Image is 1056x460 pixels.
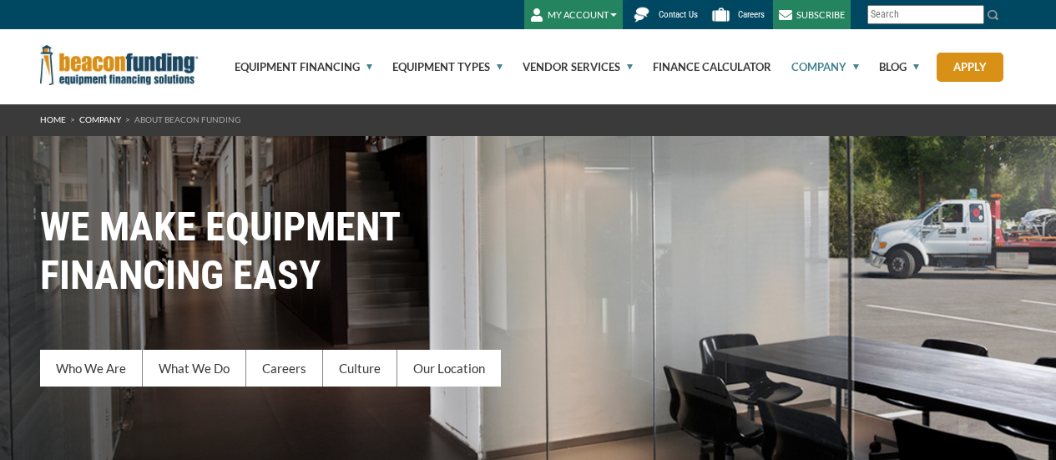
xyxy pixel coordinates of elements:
[246,350,323,387] a: Careers
[40,203,1017,300] h1: WE MAKE EQUIPMENT FINANCING EASY
[860,29,919,104] a: Blog
[867,5,984,24] input: Search
[659,9,698,20] span: Contact Us
[373,29,503,104] a: Equipment Types
[40,114,66,124] a: HOME
[772,29,859,104] a: Company
[143,350,246,387] a: What We Do
[134,114,240,124] span: About Beacon Funding
[40,45,199,85] img: Beacon Funding Corporation
[634,29,771,104] a: Finance Calculator
[967,8,980,22] a: Clear search text
[987,8,1000,22] img: Search
[40,57,199,70] a: Beacon Funding Corporation
[79,114,121,124] a: Company
[40,350,143,387] a: Who We Are
[215,29,372,104] a: Equipment Financing
[738,9,765,20] span: Careers
[397,350,501,387] a: Our Location
[323,350,397,387] a: Culture
[937,53,1003,82] a: Apply
[503,29,633,104] a: Vendor Services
